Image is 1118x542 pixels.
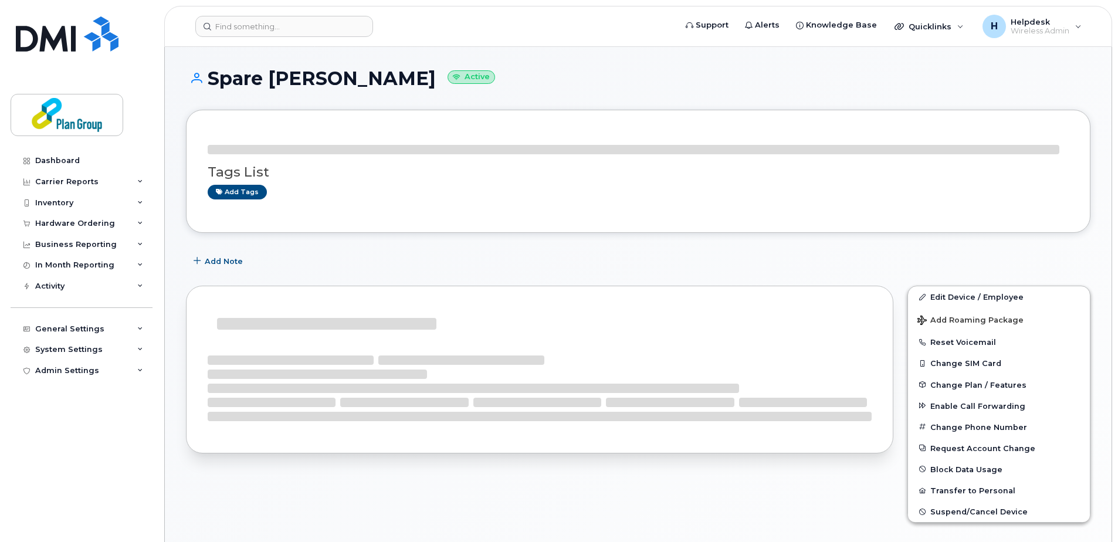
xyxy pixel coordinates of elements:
button: Enable Call Forwarding [908,395,1090,416]
span: Enable Call Forwarding [930,401,1025,410]
a: Edit Device / Employee [908,286,1090,307]
button: Change Plan / Features [908,374,1090,395]
small: Active [448,70,495,84]
button: Add Roaming Package [908,307,1090,331]
button: Transfer to Personal [908,480,1090,501]
span: Add Note [205,256,243,267]
button: Block Data Usage [908,459,1090,480]
button: Add Note [186,250,253,272]
button: Change SIM Card [908,353,1090,374]
h1: Spare [PERSON_NAME] [186,68,1090,89]
a: Add tags [208,185,267,199]
h3: Tags List [208,165,1069,179]
button: Request Account Change [908,438,1090,459]
button: Suspend/Cancel Device [908,501,1090,522]
span: Change Plan / Features [930,380,1026,389]
span: Add Roaming Package [917,316,1024,327]
span: Suspend/Cancel Device [930,507,1028,516]
button: Change Phone Number [908,416,1090,438]
button: Reset Voicemail [908,331,1090,353]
